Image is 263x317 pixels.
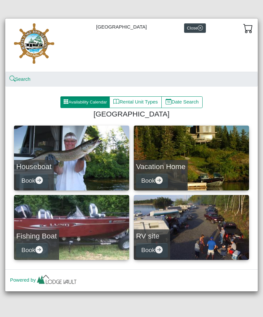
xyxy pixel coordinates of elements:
[136,243,168,258] button: Bookarrow right circle fill
[166,99,172,105] svg: calendar date
[16,162,52,171] h4: Houseboat
[5,18,258,72] div: [GEOGRAPHIC_DATA]
[10,77,15,81] svg: search
[35,246,43,253] svg: arrow right circle fill
[60,96,110,108] button: grid3x3 gap fillAvailability Calendar
[155,246,163,253] svg: arrow right circle fill
[184,23,206,33] button: Closex circle
[16,174,48,188] button: Bookarrow right circle fill
[113,99,119,105] svg: book
[243,23,253,33] svg: cart
[10,277,78,283] a: Powered by
[36,273,78,287] img: lv-small.ca335149.png
[109,96,162,108] button: bookRental Unit Types
[161,96,203,108] button: calendar dateDate Search
[10,23,59,67] img: 55466189-bbd8-41c3-ab33-5e957c8145a3.jpg
[17,110,246,118] h4: [GEOGRAPHIC_DATA]
[63,99,69,104] svg: grid3x3 gap fill
[35,177,43,184] svg: arrow right circle fill
[16,232,57,240] h4: Fishing Boat
[16,243,48,258] button: Bookarrow right circle fill
[136,162,185,171] h4: Vacation Home
[136,174,168,188] button: Bookarrow right circle fill
[155,177,163,184] svg: arrow right circle fill
[198,25,203,30] svg: x circle
[136,232,168,240] h4: RV site
[10,76,31,82] a: searchSearch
